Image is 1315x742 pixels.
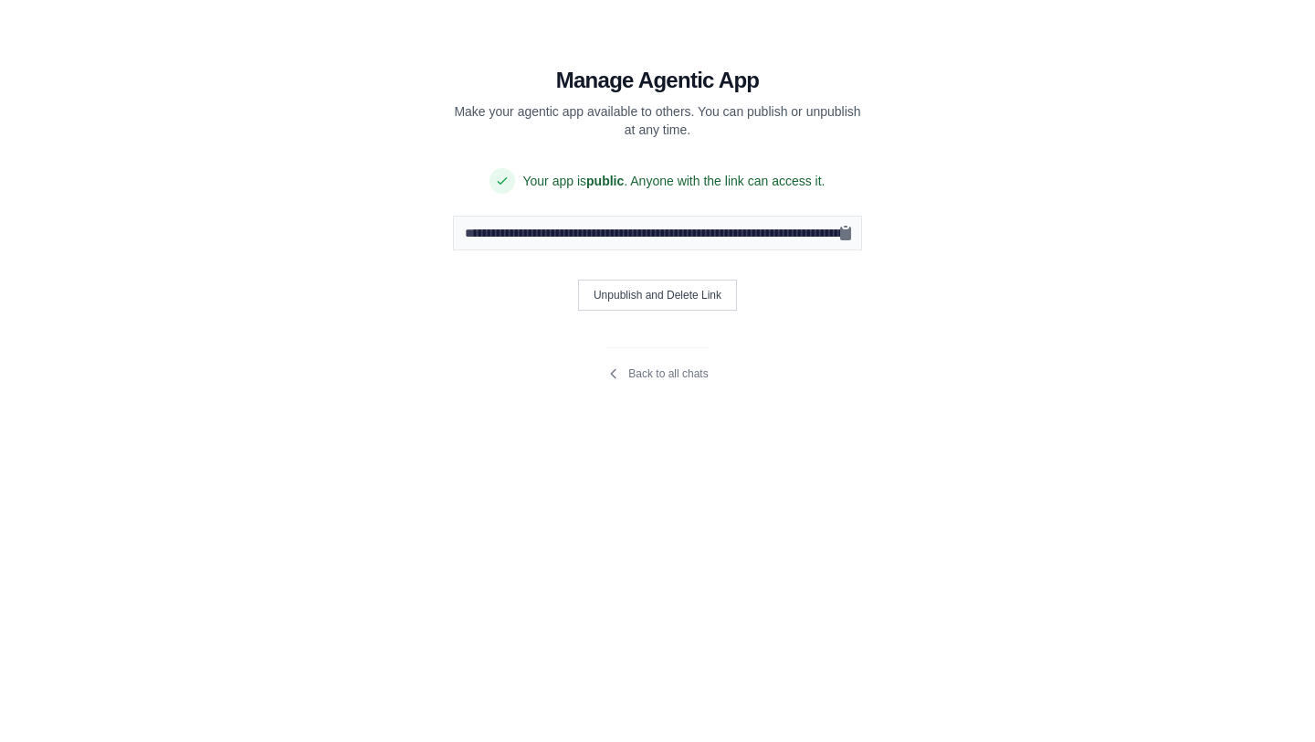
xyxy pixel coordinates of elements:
[556,66,760,95] h1: Manage Agentic App
[578,280,737,311] button: Unpublish and Delete Link
[606,366,708,381] a: Back to all chats
[836,224,855,242] button: Copy public URL
[453,102,862,139] p: Make your agentic app available to others. You can publish or unpublish at any time.
[586,174,624,188] span: public
[522,172,825,190] span: Your app is . Anyone with the link can access it.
